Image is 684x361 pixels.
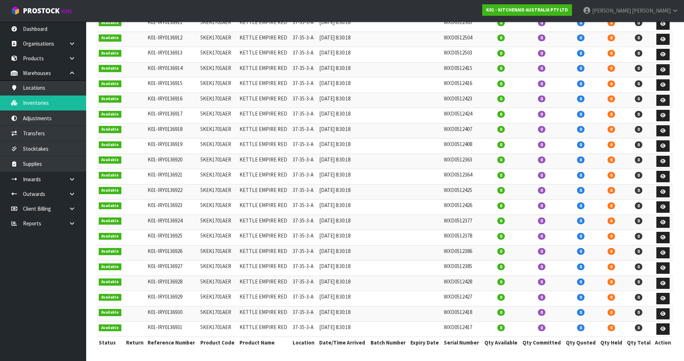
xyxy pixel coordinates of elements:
span: 0 [635,172,642,179]
td: [DATE] 8:30:18 [317,200,369,215]
span: 0 [538,278,545,285]
span: Available [99,248,121,255]
td: K01-IRY0136924 [146,215,199,230]
span: 0 [608,309,615,316]
span: [PERSON_NAME] [592,7,631,14]
td: 5KEK1701AER [199,261,238,276]
span: 0 [608,126,615,133]
td: KETTLE EMPIRE RED [238,32,291,47]
td: WXD0512418 [442,306,482,322]
td: WXD0512504 [442,32,482,47]
span: 0 [497,156,505,163]
span: 0 [538,95,545,102]
span: 0 [635,309,642,316]
span: 0 [635,263,642,270]
span: Available [99,126,121,133]
span: 0 [577,278,585,285]
td: K01-IRY0136916 [146,93,199,108]
span: 0 [497,65,505,72]
td: K01-IRY0136930 [146,306,199,322]
td: 37-35-3-A [291,32,317,47]
span: 0 [497,80,505,87]
td: WXD0512377 [442,215,482,230]
span: 0 [608,80,615,87]
td: [DATE] 8:30:18 [317,306,369,322]
span: 0 [497,34,505,41]
span: Available [99,156,121,164]
td: 5KEK1701AER [199,245,238,261]
span: 0 [538,202,545,209]
span: 0 [497,248,505,255]
th: Return [124,337,146,348]
span: 0 [577,324,585,331]
td: 37-35-3-A [291,230,317,245]
span: 0 [608,248,615,255]
span: 0 [497,126,505,133]
span: 0 [635,126,642,133]
span: 0 [538,65,545,72]
td: KETTLE EMPIRE RED [238,306,291,322]
th: Product Code [199,337,238,348]
span: Available [99,172,121,179]
span: 0 [497,202,505,209]
td: KETTLE EMPIRE RED [238,93,291,108]
span: 0 [635,233,642,240]
td: 5KEK1701AER [199,215,238,230]
span: 0 [635,95,642,102]
th: Reference Number [146,337,199,348]
td: [DATE] 8:30:18 [317,93,369,108]
span: 0 [538,141,545,148]
th: Qty Quoted [563,337,598,348]
td: [DATE] 8:30:18 [317,276,369,291]
span: 0 [497,324,505,331]
td: K01-IRY0136923 [146,200,199,215]
td: WXD0512363 [442,154,482,169]
span: 0 [635,50,642,57]
td: WXD0512416 [442,78,482,93]
td: 37-35-3-A [291,78,317,93]
span: 0 [497,278,505,285]
td: 37-35-3-A [291,17,317,32]
span: 0 [635,278,642,285]
td: 5KEK1701AER [199,32,238,47]
td: 5KEK1701AER [199,200,238,215]
span: 0 [497,95,505,102]
th: Action [653,337,673,348]
span: 0 [635,65,642,72]
span: 0 [577,95,585,102]
td: KETTLE EMPIRE RED [238,184,291,200]
span: 0 [497,309,505,316]
td: [DATE] 8:30:18 [317,78,369,93]
td: KETTLE EMPIRE RED [238,230,291,245]
span: 0 [608,34,615,41]
span: 0 [577,19,585,26]
span: ProStock [23,6,60,15]
span: Available [99,324,121,332]
span: 0 [608,141,615,148]
span: 0 [497,187,505,194]
span: 0 [608,294,615,301]
span: 0 [577,248,585,255]
span: 0 [538,172,545,179]
th: Qty Held [598,337,625,348]
span: Available [99,309,121,316]
td: KETTLE EMPIRE RED [238,245,291,261]
td: [DATE] 8:30:18 [317,230,369,245]
td: 5KEK1701AER [199,139,238,154]
span: 0 [497,172,505,179]
span: 0 [608,65,615,72]
td: K01-IRY0136929 [146,291,199,306]
span: 0 [538,248,545,255]
span: 0 [577,172,585,179]
td: WXD0512565 [442,17,482,32]
span: 0 [577,80,585,87]
span: 0 [608,278,615,285]
span: 0 [635,34,642,41]
td: K01-IRY0136913 [146,47,199,62]
th: Qty Available [482,337,520,348]
span: 0 [538,156,545,163]
span: 0 [635,294,642,301]
span: 0 [538,309,545,316]
span: Available [99,65,121,72]
td: [DATE] 8:30:18 [317,154,369,169]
